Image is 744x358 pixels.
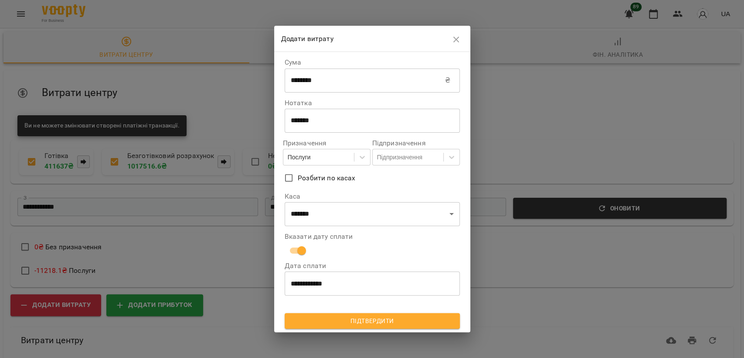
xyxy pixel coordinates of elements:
[285,233,460,240] label: Вказати дату сплати
[285,193,460,200] label: Каса
[281,33,448,45] h6: Додати витрату
[285,100,460,107] label: Нотатка
[445,75,450,86] p: ₴
[285,59,460,66] label: Сума
[377,153,422,162] div: Підпризначення
[298,173,355,183] span: Розбити по касах
[372,140,460,147] label: Підпризначення
[285,262,460,269] label: Дата сплати
[292,316,453,326] span: Підтвердити
[283,140,370,147] label: Призначення
[288,153,311,162] div: Послуги
[285,313,460,329] button: Підтвердити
